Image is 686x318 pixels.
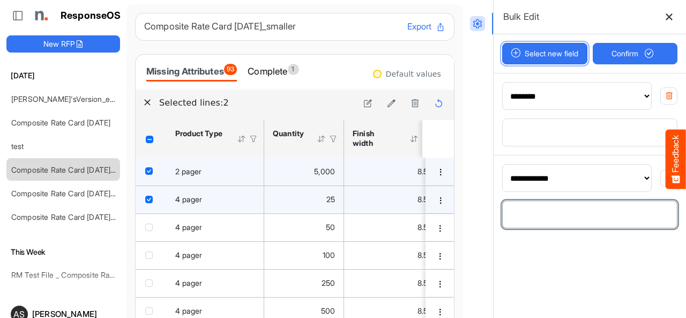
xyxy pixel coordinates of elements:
[264,213,344,241] td: 50 is template cell Column Header httpsnorthellcomontologiesmapping-rulesorderhasquantity
[329,134,338,144] div: Filter Icon
[6,35,120,53] button: New RFP
[344,186,437,213] td: 8.5 is template cell Column Header httpsnorthellcomontologiesmapping-rulesmeasurementhasfinishsiz...
[61,10,121,21] h1: ResponseOS
[224,64,237,75] span: 93
[417,223,428,232] span: 8.5
[249,134,258,144] div: Filter Icon
[264,269,344,297] td: 250 is template cell Column Header httpsnorthellcomontologiesmapping-rulesorderhasquantity
[167,213,264,241] td: 4 pager is template cell Column Header product-type
[264,158,344,186] td: 5000 is template cell Column Header httpsnorthellcomontologiesmapping-rulesorderhasquantity
[6,246,120,258] h6: This Week
[314,167,335,176] span: 5,000
[426,186,456,213] td: fa7a1668-415a-41e4-b451-77d1ef18a438 is template cell Column Header
[417,278,428,287] span: 8.5
[322,278,335,287] span: 250
[326,223,335,232] span: 50
[136,241,167,269] td: checkbox
[146,64,237,79] div: Missing Attributes
[175,306,202,315] span: 4 pager
[167,158,264,186] td: 2 pager is template cell Column Header product-type
[434,279,446,290] button: dropdownbutton
[421,134,431,144] div: Filter Icon
[353,129,396,148] div: Finish width
[323,250,335,260] span: 100
[426,213,456,241] td: 24f0eceb-b170-401d-9697-700598121b32 is template cell Column Header
[426,241,456,269] td: 04ece919-30fb-4b83-82d6-536aab66ca54 is template cell Column Header
[167,241,264,269] td: 4 pager is template cell Column Header product-type
[11,142,24,151] a: test
[435,195,446,206] button: dropdownbutton
[326,195,335,204] span: 25
[175,195,202,204] span: 4 pager
[434,223,446,234] button: dropdownbutton
[435,167,446,178] button: dropdownbutton
[321,306,335,315] span: 500
[434,307,446,317] button: dropdownbutton
[29,5,51,26] img: Northell
[167,269,264,297] td: 4 pager is template cell Column Header product-type
[159,96,352,110] h6: Selected lines: 2
[175,167,202,176] span: 2 pager
[136,213,167,241] td: checkbox
[6,70,120,82] h6: [DATE]
[11,118,110,127] a: Composite Rate Card [DATE]
[136,186,167,213] td: checkbox
[136,158,167,186] td: checkbox
[612,48,659,60] span: Confirm
[11,189,138,198] a: Composite Rate Card [DATE]_smaller
[248,64,299,79] div: Complete
[32,310,116,318] div: [PERSON_NAME]
[407,20,445,34] button: Export
[434,251,446,262] button: dropdownbutton
[344,158,437,186] td: 8.5 is template cell Column Header httpsnorthellcomontologiesmapping-rulesmeasurementhasfinishsiz...
[136,269,167,297] td: checkbox
[417,306,428,315] span: 8.5
[426,158,456,186] td: 7ab7c462-8e5a-4582-a0da-49d090082d4c is template cell Column Header
[344,213,437,241] td: 8.5 is template cell Column Header httpsnorthellcomontologiesmapping-rulesmeasurementhasfinishsiz...
[386,70,441,78] div: Default values
[666,129,686,189] button: Feedback
[175,250,202,260] span: 4 pager
[144,22,399,31] h6: Composite Rate Card [DATE]_smaller
[417,250,428,260] span: 8.5
[344,241,437,269] td: 8.5 is template cell Column Header httpsnorthellcomontologiesmapping-rulesmeasurementhasfinishsiz...
[11,212,138,221] a: Composite Rate Card [DATE]_smaller
[264,241,344,269] td: 100 is template cell Column Header httpsnorthellcomontologiesmapping-rulesorderhasquantity
[136,120,167,158] th: Header checkbox
[175,129,223,138] div: Product Type
[11,165,138,174] a: Composite Rate Card [DATE]_smaller
[288,64,299,75] span: 1
[502,43,587,64] button: Select new field
[503,9,539,24] h6: Bulk Edit
[417,167,428,176] span: 8.5
[11,270,161,279] a: RM Test File _ Composite Rate Card [DATE]
[426,269,456,297] td: e818e76e-8629-41e8-8612-f8573eae1bc1 is template cell Column Header
[593,43,678,64] button: Confirm
[417,195,428,204] span: 8.5
[11,94,212,103] a: [PERSON_NAME]'sVersion_e2e-test-file_20250604_111803
[175,278,202,287] span: 4 pager
[175,223,202,232] span: 4 pager
[273,129,303,138] div: Quantity
[344,269,437,297] td: 8.5 is template cell Column Header httpsnorthellcomontologiesmapping-rulesmeasurementhasfinishsiz...
[264,186,344,213] td: 25 is template cell Column Header httpsnorthellcomontologiesmapping-rulesorderhasquantity
[167,186,264,213] td: 4 pager is template cell Column Header product-type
